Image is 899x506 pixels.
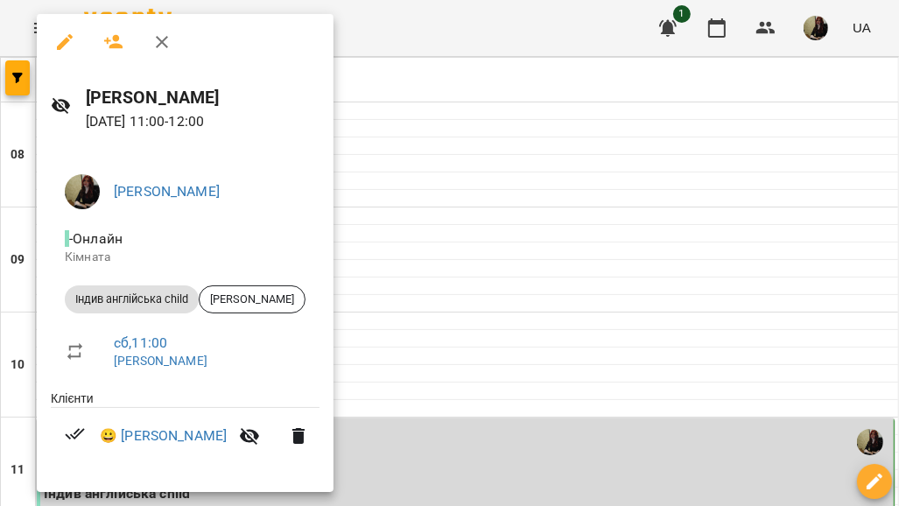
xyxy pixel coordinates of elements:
h6: [PERSON_NAME] [86,84,320,111]
a: 😀 [PERSON_NAME] [100,425,227,446]
a: [PERSON_NAME] [114,183,220,200]
span: [PERSON_NAME] [200,292,305,307]
span: Індив англійська child [65,292,199,307]
a: сб , 11:00 [114,334,167,351]
a: [PERSON_NAME] [114,354,207,368]
img: 9a9a6da40c35abc30b2c62859be02d27.png [65,174,100,209]
ul: Клієнти [51,390,320,471]
p: [DATE] 11:00 - 12:00 [86,111,320,132]
span: - Онлайн [65,230,126,247]
p: Кімната [65,249,306,266]
div: [PERSON_NAME] [199,285,306,313]
svg: Візит сплачено [65,424,86,445]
